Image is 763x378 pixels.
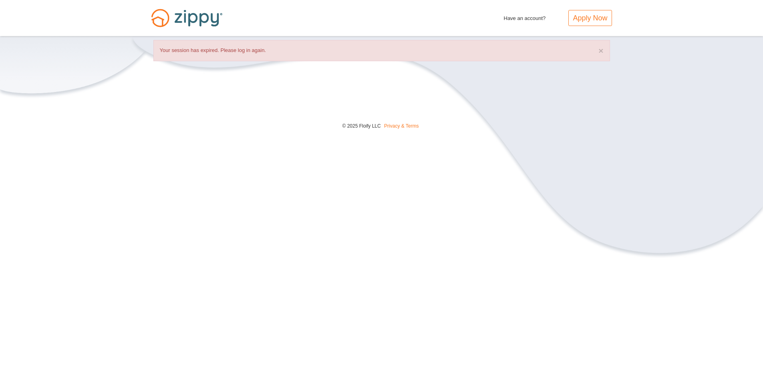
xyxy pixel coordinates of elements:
[384,123,419,129] a: Privacy & Terms
[342,123,380,129] span: © 2025 Floify LLC
[153,40,610,61] div: Your session has expired. Please log in again.
[504,10,546,23] span: Have an account?
[568,10,612,26] a: Apply Now
[598,46,603,55] button: ×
